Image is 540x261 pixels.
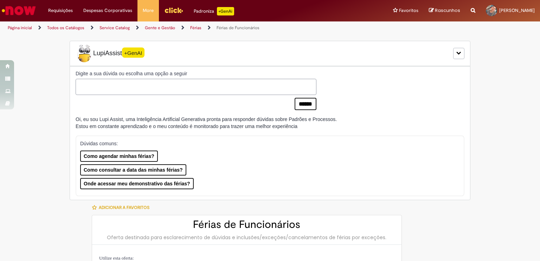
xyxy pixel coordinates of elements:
[429,7,460,14] a: Rascunhos
[76,116,337,130] div: Oi, eu sou Lupi Assist, uma Inteligência Artificial Generativa pronta para responder dúvidas sobr...
[145,25,175,31] a: Gente e Gestão
[8,25,32,31] a: Página inicial
[99,205,149,210] span: Adicionar a Favoritos
[47,25,84,31] a: Todos os Catálogos
[76,70,316,77] label: Digite a sua dúvida ou escolha uma opção a seguir
[92,200,153,215] button: Adicionar a Favoritos
[499,7,535,13] span: [PERSON_NAME]
[143,7,154,14] span: More
[80,140,453,147] p: Dúvidas comuns:
[435,7,460,14] span: Rascunhos
[70,41,470,66] div: LupiLupiAssist+GenAI
[80,178,194,189] button: Onde acessar meu demonstrativo das férias?
[122,47,144,58] span: +GenAI
[194,7,234,15] div: Padroniza
[99,25,130,31] a: Service Catalog
[5,21,355,34] ul: Trilhas de página
[80,164,186,176] button: Como consultar a data das minhas férias?
[190,25,201,31] a: Férias
[99,219,394,230] h2: Férias de Funcionários
[99,234,394,241] div: Oferta destinada para esclarecimento de dúvidas e inclusões/exceções/cancelamentos de férias por ...
[399,7,418,14] span: Favoritos
[83,7,132,14] span: Despesas Corporativas
[99,255,134,261] span: Utilize esta oferta:
[1,4,37,18] img: ServiceNow
[48,7,73,14] span: Requisições
[164,5,183,15] img: click_logo_yellow_360x200.png
[76,45,93,62] img: Lupi
[76,45,144,62] span: LupiAssist
[217,25,259,31] a: Férias de Funcionários
[217,7,234,15] p: +GenAi
[80,151,158,162] button: Como agendar minhas férias?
